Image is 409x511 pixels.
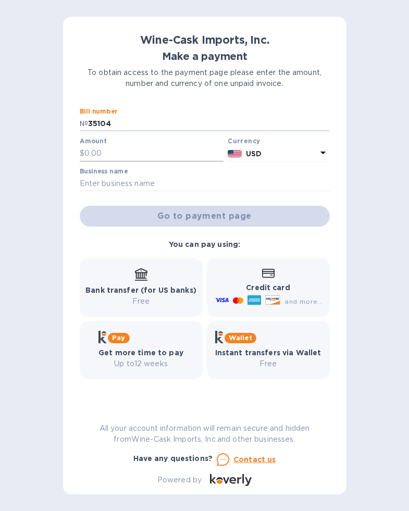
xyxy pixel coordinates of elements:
[215,348,321,357] b: Instant transfers via Wallet
[246,149,262,158] b: USD
[157,475,202,485] p: Powered by
[80,168,128,175] label: Business name
[80,148,84,159] p: $
[228,150,242,157] img: USD
[229,334,253,342] b: Wallet
[80,51,330,63] h1: Make a payment
[140,33,269,46] b: Wine-Cask Imports, Inc.
[80,118,88,129] p: №
[215,358,321,369] p: Free
[80,139,106,145] label: Amount
[233,455,276,464] u: Contact us
[80,423,330,445] p: All your account information will remain secure and hidden from Wine-Cask Imports, Inc. and other...
[112,334,125,342] b: Pay
[85,286,196,294] b: Bank transfer (for US banks)
[228,137,260,145] b: Currency
[88,116,330,132] input: Enter bill number
[284,297,323,305] span: and more...
[98,348,183,357] b: Get more time to pay
[169,240,240,248] b: You can pay using:
[98,358,183,369] p: Up to 12 weeks
[84,146,224,161] input: 0.00
[85,296,196,307] p: Free
[80,108,117,115] label: Bill number
[246,283,290,292] b: Credit card
[133,454,213,463] b: Have any questions?
[80,176,330,192] input: Enter business name
[80,67,330,89] p: To obtain access to the payment page please enter the amount, number and currency of one unpaid i...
